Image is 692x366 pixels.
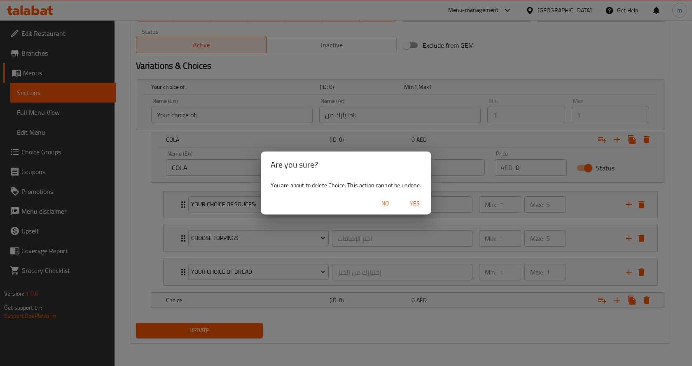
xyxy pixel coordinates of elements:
[261,178,431,193] div: You are about to delete Choice. This action cannot be undone.
[402,196,428,211] button: Yes
[405,198,425,209] span: Yes
[271,158,421,171] h2: Are you sure?
[372,196,398,211] button: No
[375,198,395,209] span: No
